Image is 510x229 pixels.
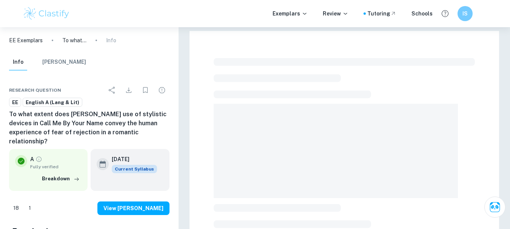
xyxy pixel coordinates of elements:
div: Like [9,202,23,214]
span: Current Syllabus [112,165,157,173]
a: EE [9,98,21,107]
span: Fully verified [30,163,82,170]
a: Grade fully verified [35,156,42,163]
button: Ask Clai [484,197,505,218]
div: Download [121,83,136,98]
a: English A (Lang & Lit) [23,98,82,107]
div: Dislike [25,202,35,214]
p: Exemplars [273,9,308,18]
a: Schools [411,9,433,18]
span: 18 [9,204,23,212]
div: Bookmark [138,83,153,98]
button: Info [9,54,27,71]
h6: [DATE] [112,155,151,163]
div: Report issue [154,83,169,98]
button: Breakdown [40,173,82,184]
button: Help and Feedback [439,7,451,20]
span: 1 [25,204,35,212]
button: IS [458,6,473,21]
p: Info [106,36,116,45]
span: Research question [9,87,61,94]
p: To what extent does [PERSON_NAME] use of stylistic devices in Call Me By Your Name convey the hum... [62,36,86,45]
p: Review [323,9,348,18]
p: A [30,155,34,163]
span: English A (Lang & Lit) [23,99,82,106]
button: [PERSON_NAME] [42,54,86,71]
a: EE Exemplars [9,36,43,45]
div: This exemplar is based on the current syllabus. Feel free to refer to it for inspiration/ideas wh... [112,165,157,173]
h6: IS [461,9,469,18]
h6: To what extent does [PERSON_NAME] use of stylistic devices in Call Me By Your Name convey the hum... [9,110,169,146]
a: Tutoring [367,9,396,18]
span: EE [9,99,21,106]
img: Clastify logo [23,6,71,21]
div: Share [105,83,120,98]
button: View [PERSON_NAME] [97,201,169,215]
